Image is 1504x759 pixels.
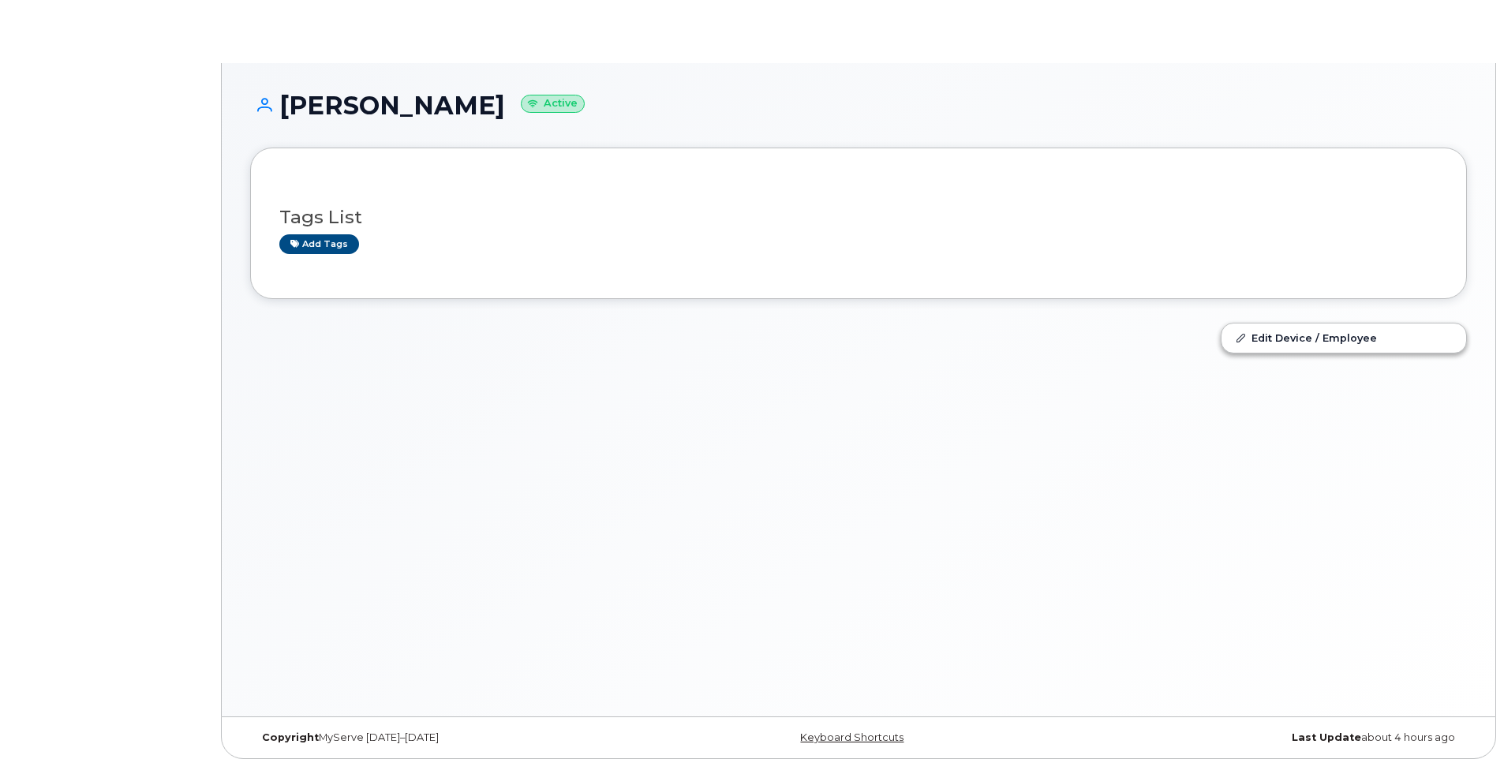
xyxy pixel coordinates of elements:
strong: Last Update [1292,731,1361,743]
small: Active [521,95,585,113]
a: Add tags [279,234,359,254]
a: Edit Device / Employee [1222,323,1466,352]
div: about 4 hours ago [1061,731,1467,744]
h1: [PERSON_NAME] [250,92,1467,119]
h3: Tags List [279,208,1438,227]
a: Keyboard Shortcuts [800,731,904,743]
strong: Copyright [262,731,319,743]
div: MyServe [DATE]–[DATE] [250,731,656,744]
